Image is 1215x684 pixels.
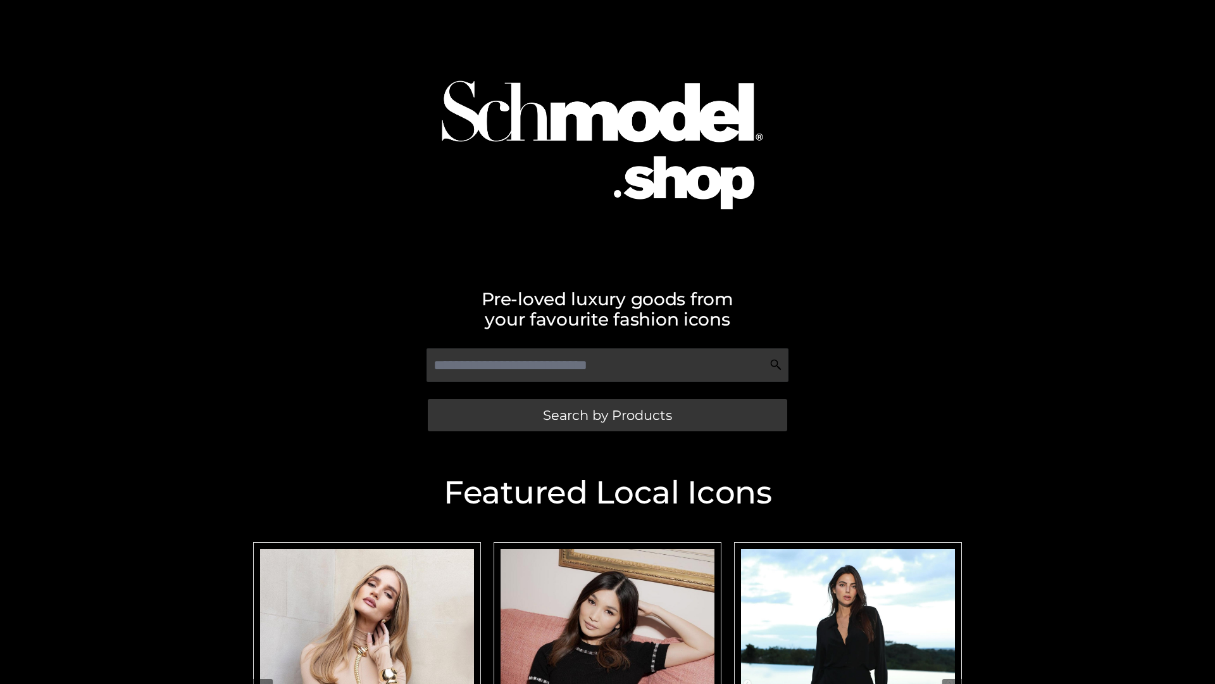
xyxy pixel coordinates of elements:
h2: Featured Local Icons​ [247,477,968,509]
span: Search by Products [543,408,672,422]
img: Search Icon [769,358,782,371]
a: Search by Products [428,399,787,431]
h2: Pre-loved luxury goods from your favourite fashion icons [247,289,968,329]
